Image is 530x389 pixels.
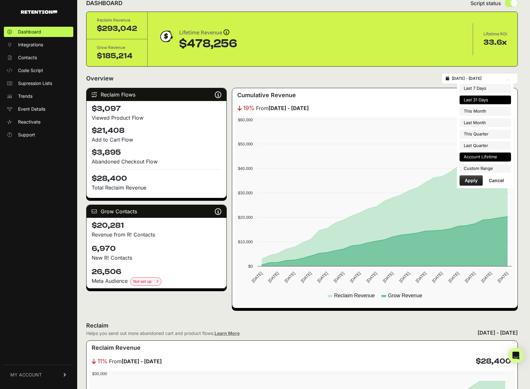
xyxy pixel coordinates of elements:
div: Reclaim Revenue [97,17,137,23]
text: [DATE] [283,271,296,283]
span: Code Script [18,67,43,74]
span: Supression Lists [18,80,52,87]
text: $0 [248,264,252,269]
text: $60,000 [238,117,252,122]
li: Last Month [460,118,511,127]
text: [DATE] [431,271,443,283]
span: Event Details [18,106,45,112]
text: [DATE] [267,271,279,283]
h3: Reclaim Revenue [92,343,141,352]
li: Last 7 Days [460,84,511,93]
div: $185,214 [97,51,137,61]
div: Abandoned Checkout Flow [92,158,221,165]
p: Total Reclaim Revenue [92,184,221,191]
li: Last Quarter [460,141,511,150]
div: Meta Audience [92,277,221,286]
text: [DATE] [333,271,345,283]
div: Grow Revenue [97,44,137,51]
span: Integrations [18,42,43,48]
div: Reclaim Flows [87,88,226,101]
img: dollar-coin-05c43ed7efb7bc0c12610022525b4bbbb207c7efeef5aecc26f025e68dcafac9.png [158,28,174,44]
text: $10,000 [238,239,252,244]
text: $50,000 [238,142,252,146]
span: 19% [243,104,255,113]
text: [DATE] [464,271,476,283]
span: 11% [97,357,108,366]
h4: $21,408 [92,125,221,136]
a: Dashboard [4,27,73,37]
span: Trends [18,93,32,99]
img: Retention.com [21,10,57,14]
text: [DATE] [251,271,263,283]
text: $20,000 [238,215,252,220]
text: Grow Revenue [388,293,422,298]
text: [DATE] [398,271,411,283]
a: Code Script [4,65,73,76]
strong: [DATE] - [DATE] [122,358,162,365]
h4: $20,281 [92,220,221,231]
p: New R! Contacts [92,254,221,262]
text: [DATE] [480,271,493,283]
text: [DATE] [497,271,509,283]
div: $478,256 [179,37,237,50]
a: Event Details [4,104,73,114]
h3: Cumulative Revenue [237,91,296,100]
div: Lifetime ROI [483,31,507,37]
li: Custom Range [460,164,511,173]
p: Revenue from R! Contacts [92,231,221,238]
div: Add to Cart Flow [92,136,221,144]
span: From [256,104,309,112]
div: Lifetime Revenue [179,28,237,37]
text: [DATE] [415,271,427,283]
li: Account Lifetime [460,153,511,162]
h4: $28,400 [476,356,511,366]
h2: Overview [86,74,114,83]
h4: 6,970 [92,244,221,254]
div: [DATE] - [DATE] [478,329,518,337]
div: Helps you send out more abandoned cart and product flows. [86,330,240,337]
h4: $28,400 [92,169,221,184]
li: This Month [460,107,511,116]
a: Trends [4,91,73,101]
text: [DATE] [447,271,460,283]
span: Support [18,132,35,138]
span: Reactivate [18,119,41,125]
span: From [109,357,162,365]
text: $40,000 [238,166,252,171]
div: Viewed Product Flow [92,114,221,122]
text: $30,000 [238,190,252,195]
strong: [DATE] - [DATE] [269,105,309,111]
text: [DATE] [365,271,378,283]
span: Dashboard [18,29,41,35]
button: Cancel [484,175,509,186]
text: Reclaim Revenue [334,293,375,298]
text: [DATE] [316,271,329,283]
span: MY ACCOUNT [10,372,42,378]
button: Apply [460,175,483,186]
a: Support [4,130,73,140]
a: Reactivate [4,117,73,127]
a: Contacts [4,52,73,63]
div: Grow Contacts [87,205,226,218]
span: Contacts [18,54,37,61]
text: [DATE] [300,271,312,283]
h4: $3,895 [92,147,221,158]
a: Integrations [4,40,73,50]
a: MY ACCOUNT [4,365,73,384]
a: Supression Lists [4,78,73,88]
h4: 26,506 [92,267,221,277]
text: $30,000 [92,371,107,376]
a: Learn More [215,330,240,336]
div: $293,042 [97,23,137,34]
li: Last 31 Days [460,96,511,105]
text: [DATE] [382,271,394,283]
text: [DATE] [349,271,361,283]
h4: $3,097 [92,104,221,114]
div: 33.6x [483,37,507,48]
h2: Reclaim [86,321,240,330]
li: This Quarter [460,130,511,139]
div: Open Intercom Messenger [508,348,524,363]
